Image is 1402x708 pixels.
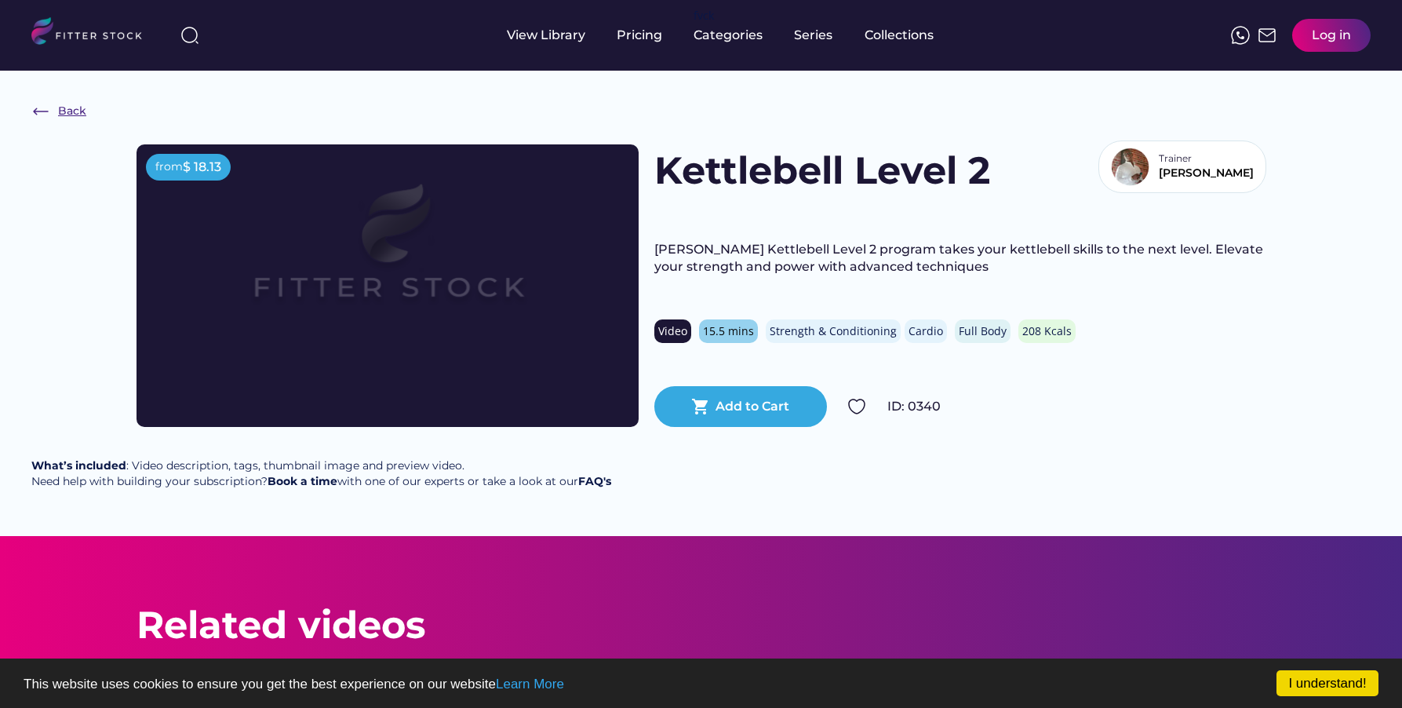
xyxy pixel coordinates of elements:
[694,27,763,44] div: Categories
[959,323,1007,339] div: Full Body
[654,241,1266,276] div: [PERSON_NAME] Kettlebell Level 2 program takes your kettlebell skills to the next level. Elevate ...
[137,599,425,651] div: Related videos
[887,398,1266,415] div: ID: 0340
[794,27,833,44] div: Series
[716,398,789,415] div: Add to Cart
[847,397,866,416] img: Group%201000002324.svg
[183,159,221,176] div: $ 18.13
[1312,27,1351,44] div: Log in
[578,474,611,488] a: FAQ's
[617,27,662,44] div: Pricing
[703,323,754,339] div: 15.5 mins
[31,458,611,489] div: : Video description, tags, thumbnail image and preview video. Need help with building your subscr...
[694,8,714,24] div: fvck
[496,677,564,692] a: Learn More
[658,323,687,339] div: Video
[770,323,897,339] div: Strength & Conditioning
[1111,148,1149,186] img: Bio%20Template%20-%20floyd.png
[58,104,86,119] div: Back
[507,27,585,44] div: View Library
[909,323,943,339] div: Cardio
[268,474,337,488] a: Book a time
[691,397,710,416] button: shopping_cart
[187,144,588,370] img: Frame%2079%20%281%29.svg
[155,159,183,175] div: from
[31,458,126,473] strong: What’s included
[865,27,934,44] div: Collections
[31,17,155,49] img: LOGO.svg
[24,677,1378,691] p: This website uses cookies to ensure you get the best experience on our website
[654,144,990,197] h1: Kettlebell Level 2
[1231,26,1250,45] img: meteor-icons_whatsapp%20%281%29.svg
[1022,323,1072,339] div: 208 Kcals
[31,102,50,121] img: Frame%20%286%29.svg
[180,26,199,45] img: search-normal%203.svg
[1276,670,1378,696] a: I understand!
[1258,26,1276,45] img: Frame%2051.svg
[1159,152,1198,166] div: Trainer
[1159,166,1254,181] div: [PERSON_NAME]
